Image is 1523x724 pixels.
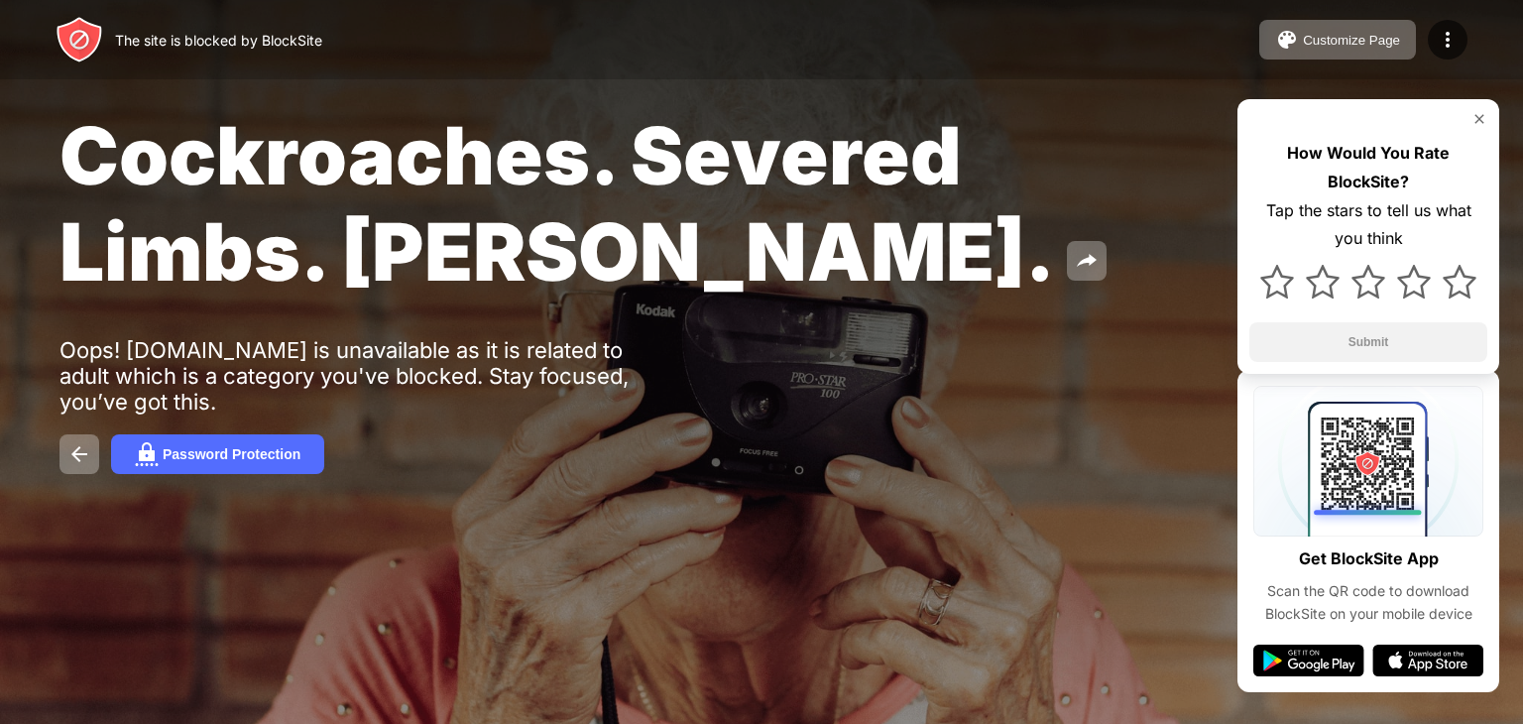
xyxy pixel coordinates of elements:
[1249,322,1487,362] button: Submit
[1372,645,1483,676] img: app-store.svg
[1397,265,1431,299] img: star.svg
[1253,580,1483,625] div: Scan the QR code to download BlockSite on your mobile device
[1436,28,1460,52] img: menu-icon.svg
[1471,111,1487,127] img: rate-us-close.svg
[135,442,159,466] img: password.svg
[1253,645,1364,676] img: google-play.svg
[1249,139,1487,196] div: How Would You Rate BlockSite?
[59,337,672,415] div: Oops! [DOMAIN_NAME] is unavailable as it is related to adult which is a category you've blocked. ...
[56,16,103,63] img: header-logo.svg
[163,446,300,462] div: Password Protection
[1303,33,1400,48] div: Customize Page
[1443,265,1476,299] img: star.svg
[1075,249,1099,273] img: share.svg
[1306,265,1340,299] img: star.svg
[1249,196,1487,254] div: Tap the stars to tell us what you think
[1275,28,1299,52] img: pallet.svg
[115,32,322,49] div: The site is blocked by BlockSite
[111,434,324,474] button: Password Protection
[67,442,91,466] img: back.svg
[1260,265,1294,299] img: star.svg
[1351,265,1385,299] img: star.svg
[59,107,1055,300] span: Cockroaches. Severed Limbs. [PERSON_NAME].
[1259,20,1416,60] button: Customize Page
